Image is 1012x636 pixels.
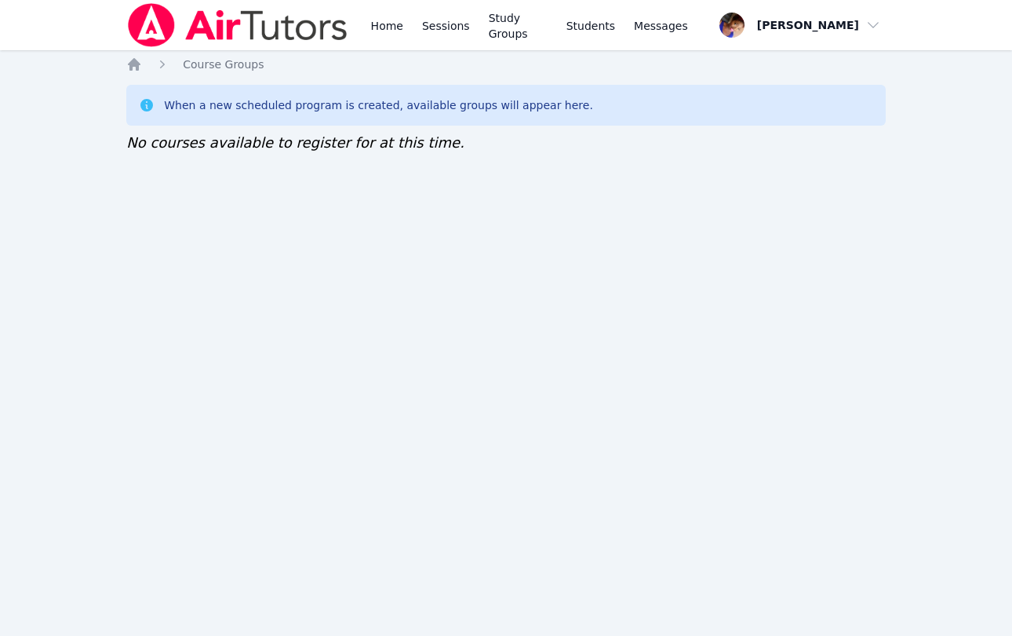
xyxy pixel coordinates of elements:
[164,97,593,113] div: When a new scheduled program is created, available groups will appear here.
[183,58,264,71] span: Course Groups
[126,3,348,47] img: Air Tutors
[126,134,464,151] span: No courses available to register for at this time.
[126,57,886,72] nav: Breadcrumb
[634,18,688,34] span: Messages
[183,57,264,72] a: Course Groups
